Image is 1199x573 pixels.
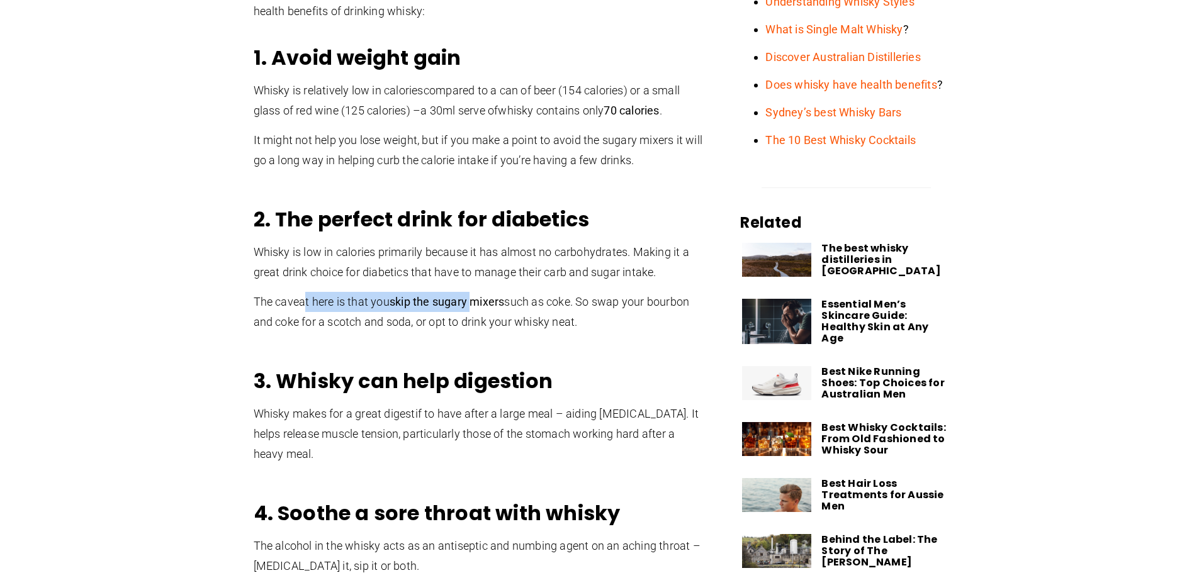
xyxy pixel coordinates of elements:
span: Whisky is low in calories primarily because it has almost no carbohydrates. Making it a great dri... [254,245,689,279]
a: Best Nike Running Shoes: Top Choices for Australian Men [821,364,944,401]
p: It might not help you lose weight, but if you make a point to avoid the sugary mixers it will go ... [254,130,707,170]
span: ? [765,78,943,91]
h2: 1. Avoid weight gain [254,45,707,70]
h2: 2. The perfect drink for diabetics [254,207,707,232]
span: The caveat here is that you [254,295,390,308]
h2: 4. Soothe a sore throat with whisky [254,501,707,526]
a: Best Whisky Cocktails: From Old Fashioned to Whisky Sour [821,420,945,457]
a: Best Hair Loss Treatments for Aussie Men [821,476,943,513]
span: whisky contains only [498,104,659,117]
a: The best whisky distilleries in [GEOGRAPHIC_DATA] [821,241,940,278]
a: Discover Australian Distilleries [765,50,920,64]
a: Sydney’s best Whisky Bars [765,106,901,119]
span: Whisky is relatively low in calories [254,84,424,97]
span: . [660,104,662,117]
b: 70 calories [604,104,659,117]
a: Essential Men’s Skincare Guide: Healthy Skin at Any Age [821,297,928,345]
span: ? [765,23,908,36]
a: Behind the Label: The Story of The [PERSON_NAME] [821,532,937,569]
h3: Related [740,213,952,233]
span: such as coke. So swap your bourbon and coke for a scotch and soda, or opt to drink your whisky neat. [254,295,690,328]
a: Does whisky have health benefits [765,78,937,91]
p: Whisky makes for a great digestif to have after a large meal – aiding [MEDICAL_DATA]. It helps re... [254,404,707,464]
span: [MEDICAL_DATA] it, sip it or both. [254,559,420,572]
span: a 30ml serve of [420,104,498,117]
b: skip the sugary mixers [390,295,504,308]
a: What is Single Malt Whisky [765,23,903,36]
span: compared to a can of beer (154 calories) or a small glass of red wine (125 calories) – [254,84,680,117]
a: The 10 Best Whisky Cocktails [765,133,916,147]
h2: 3. Whisky can help digestion [254,369,707,394]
